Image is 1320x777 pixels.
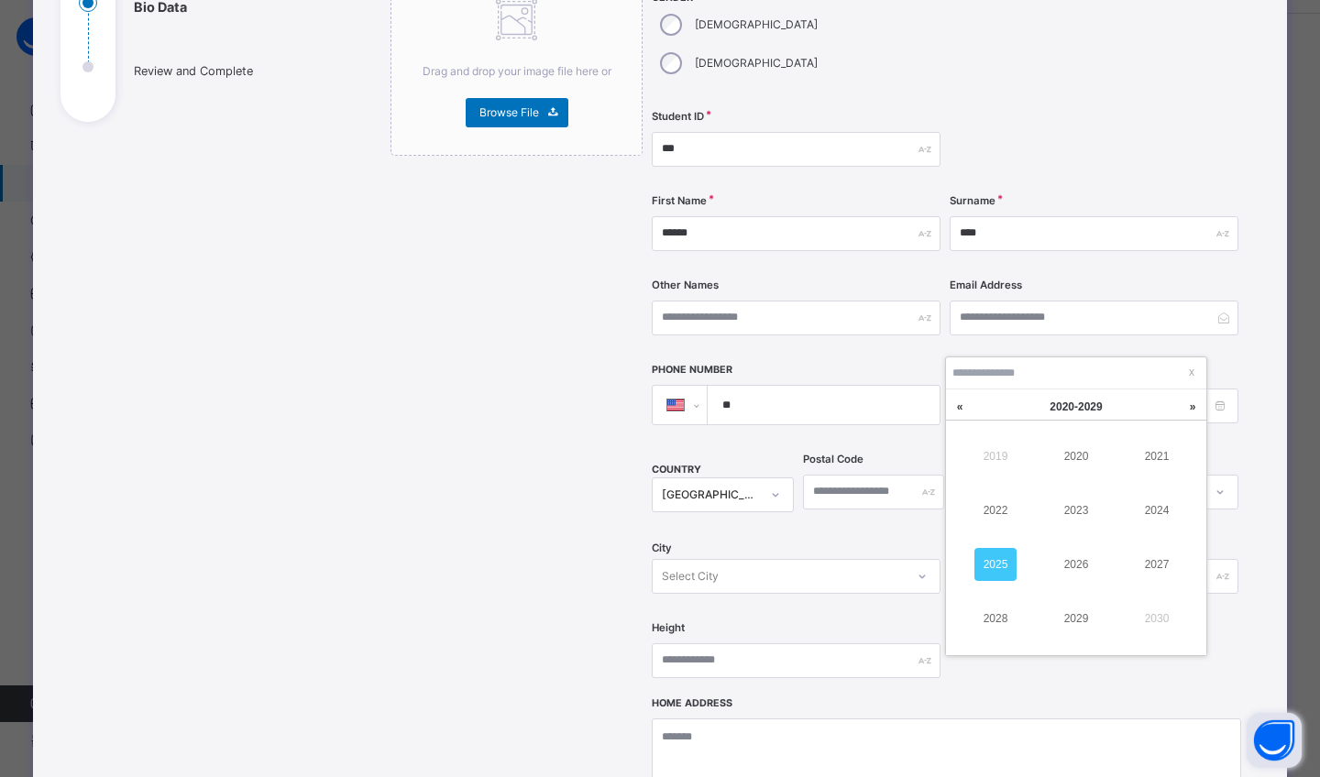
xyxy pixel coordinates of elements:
[662,487,759,503] div: [GEOGRAPHIC_DATA]
[1055,602,1097,635] a: 2029
[950,193,995,209] label: Surname
[652,193,707,209] label: First Name
[1036,483,1116,537] td: 2023
[652,541,672,556] span: City
[1136,548,1178,581] a: 2027
[1055,548,1097,581] a: 2026
[652,620,685,636] label: Height
[652,278,719,293] label: Other Names
[1055,440,1097,473] a: 2020
[955,429,1036,483] td: 2019
[652,363,732,378] label: Phone Number
[652,464,701,476] span: COUNTRY
[1116,538,1197,592] td: 2027
[695,55,818,71] label: [DEMOGRAPHIC_DATA]
[1036,538,1116,592] td: 2026
[423,64,611,78] span: Drag and drop your image file here or
[974,494,1017,527] a: 2022
[479,104,539,121] span: Browse File
[950,278,1022,293] label: Email Address
[695,16,818,33] label: [DEMOGRAPHIC_DATA]
[1136,602,1178,635] a: 2030
[1050,400,1102,413] span: 2020 - 2029
[955,483,1036,537] td: 2022
[1116,429,1197,483] td: 2021
[1055,494,1097,527] a: 2023
[955,592,1036,646] td: 2028
[1036,592,1116,646] td: 2029
[974,440,1017,473] a: 2019
[974,548,1017,581] a: 2025
[652,109,704,125] label: Student ID
[1247,713,1302,768] button: Open asap
[1116,592,1197,646] td: 2030
[1116,483,1197,537] td: 2024
[803,452,863,467] label: Postal Code
[955,538,1036,592] td: 2025
[994,389,1159,424] a: 2020-2029
[1179,389,1206,424] a: Next decade
[662,559,719,594] div: Select City
[1136,494,1178,527] a: 2024
[1136,440,1178,473] a: 2021
[1036,429,1116,483] td: 2020
[652,696,732,711] label: Home Address
[974,602,1017,635] a: 2028
[946,389,973,424] a: Last decade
